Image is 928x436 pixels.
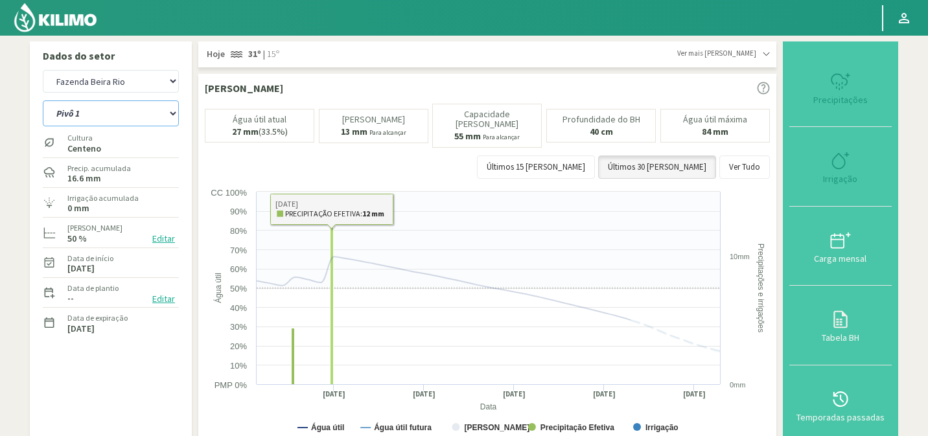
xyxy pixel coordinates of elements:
[342,115,405,124] p: [PERSON_NAME]
[477,155,595,179] button: Últimos 15 [PERSON_NAME]
[67,325,95,333] label: [DATE]
[230,361,247,371] text: 10%
[789,286,892,365] button: Tabela BH
[248,48,261,60] strong: 31º
[148,292,179,306] button: Editar
[645,423,679,432] text: Irrigação
[232,126,259,137] b: 27 mm
[67,204,89,212] label: 0 mm
[67,264,95,273] label: [DATE]
[67,312,128,324] label: Data de expiração
[730,253,750,260] text: 10mm
[793,333,888,342] div: Tabela BH
[67,192,139,204] label: Irrigação acumulada
[67,253,113,264] label: Data de início
[230,264,247,274] text: 60%
[230,207,247,216] text: 90%
[213,273,223,303] text: Água útil
[464,423,529,432] text: [PERSON_NAME]
[67,235,87,243] label: 50 %
[789,48,892,127] button: Precipitações
[13,2,98,33] img: Kilimo
[454,130,481,142] b: 55 mm
[230,284,247,293] text: 50%
[683,115,747,124] p: Água útil máxima
[67,163,131,174] label: Precip. acumulada
[67,144,101,153] label: Centeno
[483,133,520,141] small: Para alcançar
[230,322,247,332] text: 30%
[793,95,888,104] div: Precipitações
[148,231,179,246] button: Editar
[230,246,247,255] text: 70%
[230,226,247,236] text: 80%
[205,80,283,96] p: [PERSON_NAME]
[789,207,892,286] button: Carga mensal
[563,115,640,124] p: Profundidade do BH
[43,48,179,63] p: Dados do setor
[503,389,526,399] text: [DATE]
[230,303,247,313] text: 40%
[730,381,745,389] text: 0mm
[593,389,616,399] text: [DATE]
[215,380,248,390] text: PMP 0%
[683,389,706,399] text: [DATE]
[67,132,101,144] label: Cultura
[67,174,101,183] label: 16.6 mm
[789,127,892,206] button: Irrigação
[756,244,765,332] text: Precipitações e irrigações
[323,389,345,399] text: [DATE]
[719,155,770,179] button: Ver Tudo
[369,128,406,137] small: Para alcançar
[311,422,344,432] text: Água útil
[540,423,614,432] text: Precipitação Efetiva
[265,48,279,61] span: 15º
[590,126,613,137] b: 40 cm
[413,389,435,399] text: [DATE]
[230,341,247,351] text: 20%
[677,48,756,59] span: Ver mais [PERSON_NAME]
[67,222,122,234] label: [PERSON_NAME]
[793,254,888,263] div: Carga mensal
[232,127,288,137] p: (33.5%)
[233,115,286,124] p: Água útil atual
[480,402,497,411] text: Data
[263,48,265,61] span: |
[205,48,225,61] span: Hoje
[341,126,367,137] b: 13 mm
[374,422,432,432] text: Água útil futura
[438,109,536,129] p: Capacidade [PERSON_NAME]
[702,126,728,137] b: 84 mm
[67,282,119,294] label: Data de plantio
[793,174,888,183] div: Irrigação
[598,155,716,179] button: Últimos 30 [PERSON_NAME]
[793,413,888,422] div: Temporadas passadas
[67,294,74,303] label: --
[211,188,247,198] text: CC 100%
